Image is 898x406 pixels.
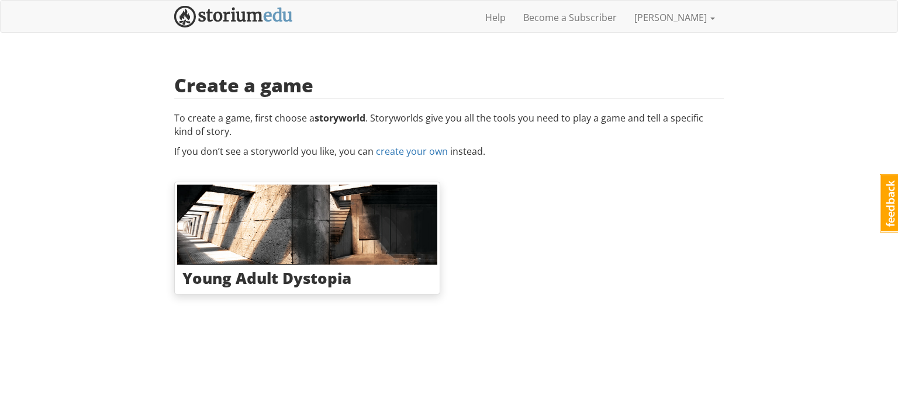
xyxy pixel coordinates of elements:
a: A modern hallway, made from concrete and fashioned with strange angles.Young Adult Dystopia [174,182,440,295]
p: If you don’t see a storyworld you like, you can instead. [174,145,724,158]
img: StoriumEDU [174,6,293,27]
a: Help [476,3,514,32]
a: [PERSON_NAME] [626,3,724,32]
h3: Young Adult Dystopia [182,270,432,287]
a: create your own [376,145,448,158]
p: To create a game, first choose a . Storyworlds give you all the tools you need to play a game and... [174,112,724,138]
h2: Create a game [174,75,724,95]
img: A modern hallway, made from concrete and fashioned with strange angles. [177,185,437,265]
a: Become a Subscriber [514,3,626,32]
strong: storyworld [315,112,365,124]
